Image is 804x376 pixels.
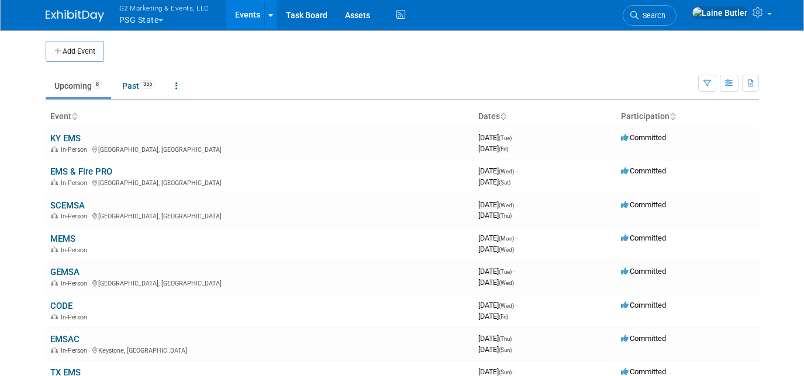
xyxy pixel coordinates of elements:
div: [GEOGRAPHIC_DATA], [GEOGRAPHIC_DATA] [50,278,469,287]
span: In-Person [61,246,91,254]
span: G2 Marketing & Events, LLC [119,2,209,14]
span: Committed [621,200,666,209]
div: [GEOGRAPHIC_DATA], [GEOGRAPHIC_DATA] [50,144,469,154]
span: In-Person [61,213,91,220]
span: [DATE] [478,211,512,220]
span: Committed [621,133,666,142]
a: EMSAC [50,334,80,344]
span: - [513,267,515,276]
span: (Wed) [499,280,514,286]
div: [GEOGRAPHIC_DATA], [GEOGRAPHIC_DATA] [50,211,469,220]
a: EMS & Fire PRO [50,166,112,177]
span: [DATE] [478,301,517,309]
span: [DATE] [478,278,514,287]
span: [DATE] [478,200,517,209]
th: Participation [616,107,759,127]
span: (Wed) [499,302,514,309]
span: [DATE] [478,234,517,242]
span: [DATE] [478,166,517,175]
span: In-Person [61,347,91,354]
th: Dates [474,107,616,127]
span: (Tue) [499,269,512,275]
img: In-Person Event [51,314,58,319]
a: KY EMS [50,133,81,144]
span: - [513,334,515,343]
a: Sort by Start Date [500,112,506,121]
div: Keystone, [GEOGRAPHIC_DATA] [50,345,469,354]
span: [DATE] [478,177,510,186]
span: (Sun) [499,369,512,375]
span: Committed [621,334,666,343]
span: (Sat) [499,179,510,186]
th: Event [46,107,474,127]
span: [DATE] [478,144,508,153]
a: Upcoming8 [46,75,111,97]
a: Sort by Event Name [71,112,77,121]
span: - [513,367,515,376]
a: MEMS [50,234,75,244]
span: (Thu) [499,213,512,219]
span: (Fri) [499,314,508,320]
span: [DATE] [478,334,515,343]
span: (Mon) [499,235,514,242]
span: In-Person [61,280,91,287]
a: GEMSA [50,267,80,277]
span: In-Person [61,146,91,154]
span: 8 [92,80,102,89]
span: [DATE] [478,345,512,354]
span: [DATE] [478,312,508,321]
span: [DATE] [478,133,515,142]
img: In-Person Event [51,246,58,252]
span: 355 [140,80,156,89]
span: - [513,133,515,142]
span: (Fri) [499,146,508,152]
span: (Sun) [499,347,512,353]
img: ExhibitDay [46,10,104,22]
span: In-Person [61,314,91,321]
span: (Wed) [499,202,514,208]
img: In-Person Event [51,347,58,353]
img: In-Person Event [51,179,58,185]
span: (Thu) [499,336,512,342]
span: [DATE] [478,367,515,376]
a: Search [623,5,677,26]
img: In-Person Event [51,146,58,152]
span: (Wed) [499,246,514,253]
span: (Wed) [499,168,514,175]
span: In-Person [61,179,91,187]
a: Sort by Participation Type [670,112,675,121]
div: [GEOGRAPHIC_DATA], [GEOGRAPHIC_DATA] [50,177,469,187]
button: Add Event [46,41,104,62]
span: Committed [621,234,666,242]
a: CODE [50,301,73,311]
span: - [516,301,517,309]
img: In-Person Event [51,280,58,286]
a: SCEMSA [50,200,85,211]
span: Committed [621,301,666,309]
a: Past355 [113,75,164,97]
img: Laine Butler [692,6,748,19]
span: Committed [621,267,666,276]
img: In-Person Event [51,213,58,218]
span: - [516,166,517,175]
span: Committed [621,367,666,376]
span: [DATE] [478,245,514,253]
span: Committed [621,166,666,175]
span: [DATE] [478,267,515,276]
span: (Tue) [499,135,512,141]
span: - [516,200,517,209]
span: - [516,234,517,242]
span: Search [639,11,665,20]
